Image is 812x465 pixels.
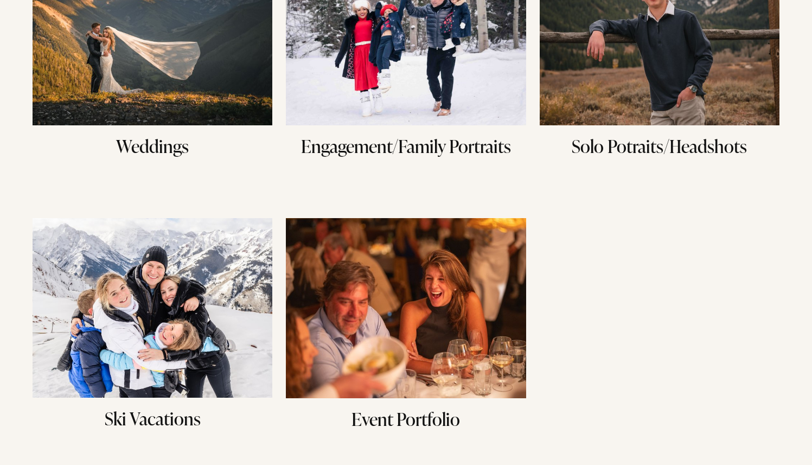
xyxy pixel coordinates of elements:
h3: Engagement/Family Portraits [286,133,526,158]
img: Ski Vacations [33,218,272,398]
h3: Solo Potraits/Headshots [540,133,779,158]
img: Event Portfolio [286,218,526,398]
a: Event Portfolio Event Portfolio [286,218,526,440]
a: Ski Vacations Ski Vacations [33,218,272,440]
h3: Event Portfolio [286,406,526,431]
h3: Ski Vacations [33,406,272,431]
h3: Weddings [33,133,272,158]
